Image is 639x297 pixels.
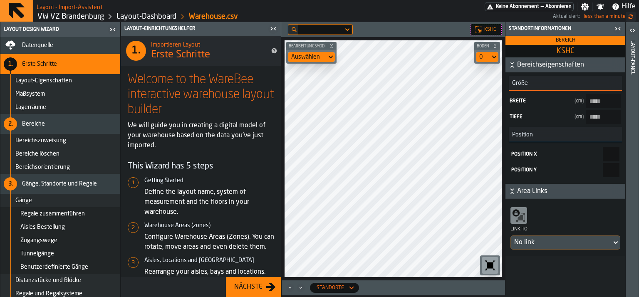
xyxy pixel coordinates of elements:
a: link-to-/wh/i/fa05c68f-4c9c-4120-ba7f-9a7e5740d4da [37,12,104,21]
h3: title-section-Größe [509,76,622,91]
h2: Sub Title [151,40,261,48]
div: Standortinformationen [507,26,612,32]
li: menu Bereiche [0,114,120,134]
span: Größe [509,80,528,87]
span: ( [575,114,576,119]
span: Gänge [15,197,32,204]
li: menu Bereichszuweisung [0,134,120,147]
span: cm [575,114,584,120]
div: 3. [4,177,17,191]
a: link-to-/wh/i/fa05c68f-4c9c-4120-ba7f-9a7e5740d4da/pricing/ [485,2,574,11]
span: Gänge, Standorte und Regale [22,181,97,187]
li: menu Aisles Bestellung [0,220,120,234]
span: Aisles Bestellung [20,224,65,230]
span: Tunnelgänge [20,250,54,257]
label: input-value-Breite [509,94,622,108]
header: Standortinformationen [505,22,625,36]
li: menu Lagerräume [0,101,120,114]
div: button-toolbar-undefined [480,255,500,275]
div: Menü-Abonnement [485,2,574,11]
label: button-toggle-Einstellungen [577,2,592,11]
span: Abonnieren [545,4,572,10]
span: Benutzerdefinierte Gänge [20,264,88,270]
span: Tiefe [510,114,571,120]
span: ( [575,99,576,104]
span: Position Y [511,168,537,173]
label: button-toggle-undefined [626,12,636,22]
div: title-Erste Schritte [121,36,281,66]
span: Area Links [517,186,624,196]
h2: Sub Title [37,2,102,11]
span: Maßsystem [15,91,45,97]
label: input-value-Tiefe [509,110,622,124]
a: link-to-/wh/i/fa05c68f-4c9c-4120-ba7f-9a7e5740d4da/designer [116,12,176,21]
label: button-toggle-Schließe mich [612,24,624,34]
h6: Warehouse Areas (zones) [144,222,274,229]
p: Configure Warehouse Areas (Zones). You can rotate, move areas and even delete them. [144,232,274,252]
button: button- [505,57,625,72]
li: menu Gänge, Standorte und Regale [0,174,120,194]
div: DropdownMenuValue-none [288,52,335,62]
h3: title-section-Position [509,127,622,142]
div: Layout-Panel [629,39,635,295]
span: Breite [510,98,571,104]
span: Boden [475,44,491,49]
span: 10/2/2025, 4:22:15 PM [584,14,626,20]
span: Bereich [556,38,575,43]
span: Hilfe [622,2,636,12]
span: Aktualisiert: [553,14,580,20]
div: Link toDropdownMenuValue- [510,205,620,250]
span: Position X [511,152,537,157]
button: Maximize [285,284,295,292]
span: Bereiche [22,121,45,127]
li: menu Distanzstücke und Blöcke [0,274,120,287]
span: Bereiche löschen [15,151,59,157]
input: input-value-Breite input-value-Breite [586,94,621,108]
label: react-aria9714033645-:r24q: [510,163,620,177]
span: Distanzstücke und Blöcke [15,277,81,284]
li: menu Benutzerdefinierte Gänge [0,260,120,274]
p: We will guide you in creating a digital model of your warehouse based on the data you've just imp... [128,121,274,151]
header: Layout Design Wizard [0,22,120,37]
span: Lagerräume [15,104,46,111]
label: react-aria9714033645-:r24o: [510,147,620,161]
p: Define the layout name, system of measurement and the floors in your warehouse. [144,187,274,217]
label: button-toggle-Schließe mich [107,25,119,35]
li: menu Tunnelgänge [0,247,120,260]
label: button-toggle-Hilfe [608,2,639,12]
input: react-aria9714033645-:r24q: react-aria9714033645-:r24q: [603,163,619,177]
li: menu Regale zusammenführen [0,207,120,220]
span: Bereichseigenschaften [517,60,624,70]
li: menu Bereiche löschen [0,147,120,161]
button: Minimize [296,284,306,292]
h6: Aisles, Locations and [GEOGRAPHIC_DATA] [144,257,274,264]
li: menu Bereichsorientierung [0,161,120,174]
h1: Welcome to the WareBee interactive warehouse layout builder [128,72,274,117]
input: input-value-Tiefe input-value-Tiefe [586,110,621,124]
label: button-toggle-Benachrichtigungen [593,2,608,11]
div: DropdownMenuValue-none [291,54,323,60]
label: button-toggle-Öffnen [627,24,638,39]
span: Keine Abonnement [496,4,539,10]
span: Zugangswege [20,237,57,244]
h4: This Wizard has 5 steps [128,161,274,172]
div: DropdownMenuValue-locations [317,285,344,291]
span: Regale zusammenführen [20,210,85,217]
span: Erste Schritte [22,61,57,67]
span: cm [575,98,584,104]
div: Layout-Einrichtungshelfer [123,26,267,32]
span: KSHC [507,47,624,56]
header: Layout-Einrichtungshelfer [121,22,281,36]
p: Rearrange your aisles, bays and locations. You can adjust sizes, and orientation, create new spac... [144,267,274,297]
div: 1. [126,41,146,61]
span: Bereichsorientierung [15,164,70,171]
nav: Breadcrumb [37,12,295,22]
li: menu Gänge [0,194,120,207]
div: Nächste [231,282,266,292]
svg: Zoom und Position zurücksetzen [483,259,497,272]
div: Layout Design Wizard [2,27,107,32]
span: Regale und Regalsysteme [15,290,82,297]
li: menu Datenquelle [0,37,120,54]
span: ) [582,99,584,104]
div: DropdownMenuValue-default-floor [476,52,498,62]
